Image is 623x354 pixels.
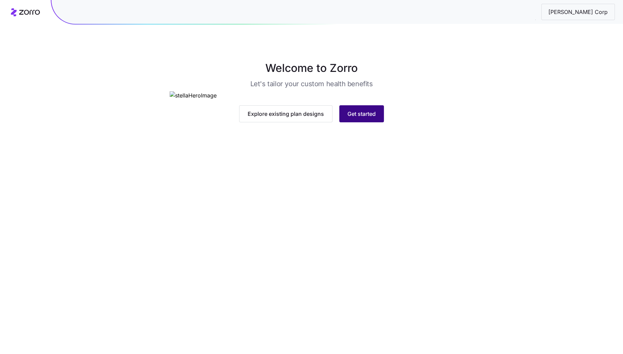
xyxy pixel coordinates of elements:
img: stellaHeroImage [170,91,453,100]
span: Get started [347,110,376,118]
h3: Let's tailor your custom health benefits [250,79,373,89]
span: [PERSON_NAME] Corp [543,8,613,16]
button: Get started [339,105,384,122]
span: Explore existing plan designs [248,110,324,118]
h1: Welcome to Zorro [143,60,481,76]
button: Explore existing plan designs [239,105,332,122]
